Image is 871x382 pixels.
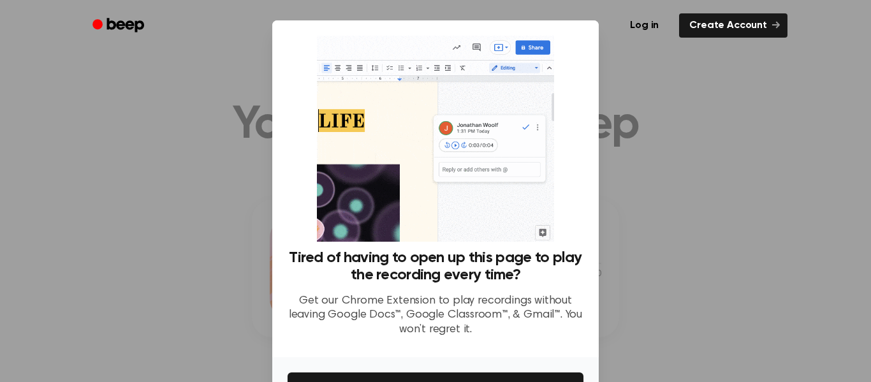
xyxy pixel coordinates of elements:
h3: Tired of having to open up this page to play the recording every time? [288,249,583,284]
a: Create Account [679,13,787,38]
a: Beep [84,13,156,38]
p: Get our Chrome Extension to play recordings without leaving Google Docs™, Google Classroom™, & Gm... [288,294,583,337]
a: Log in [617,11,671,40]
img: Beep extension in action [317,36,553,242]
